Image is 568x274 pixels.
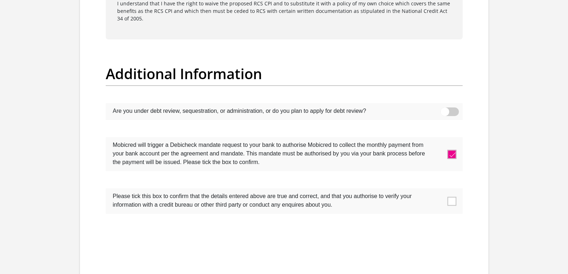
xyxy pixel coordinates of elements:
[106,103,427,117] label: Are you under debt review, sequestration, or administration, or do you plan to apply for debt rev...
[106,137,427,168] label: Mobicred will trigger a Debicheck mandate request to your bank to authorise Mobicred to collect t...
[230,231,339,259] iframe: reCAPTCHA
[106,188,427,211] label: Please tick this box to confirm that the details entered above are true and correct, and that you...
[106,65,463,82] h2: Additional Information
